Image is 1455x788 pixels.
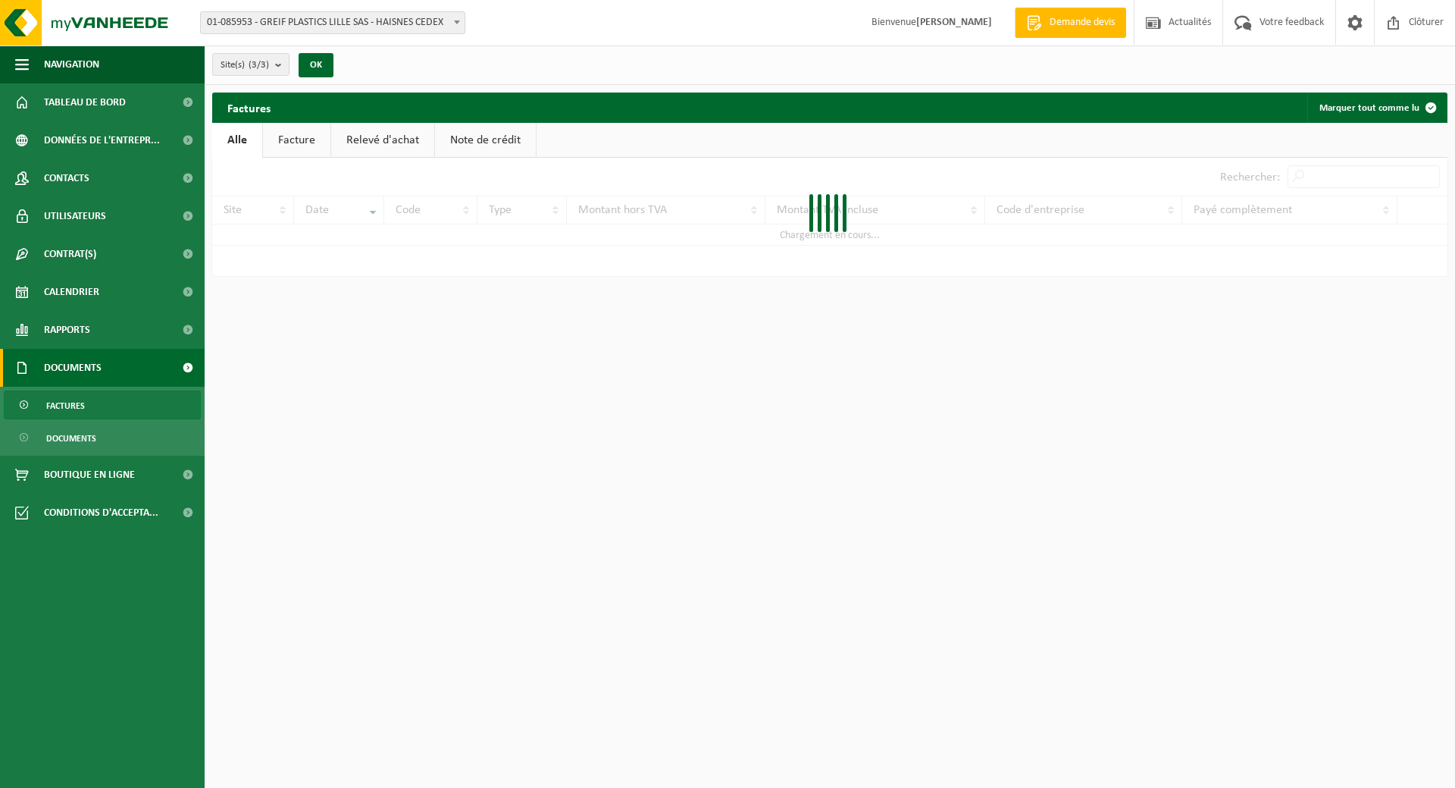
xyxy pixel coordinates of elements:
[212,93,286,122] h2: Factures
[44,311,90,349] span: Rapports
[4,391,201,419] a: Factures
[44,235,96,273] span: Contrat(s)
[4,423,201,452] a: Documents
[44,494,158,532] span: Conditions d'accepta...
[200,11,465,34] span: 01-085953 - GREIF PLASTICS LILLE SAS - HAISNES CEDEX
[221,54,269,77] span: Site(s)
[263,123,330,158] a: Facture
[1015,8,1126,38] a: Demande devis
[46,391,85,420] span: Factures
[44,46,99,83] span: Navigation
[916,17,992,28] strong: [PERSON_NAME]
[212,53,289,76] button: Site(s)(3/3)
[212,123,262,158] a: Alle
[299,53,333,77] button: OK
[44,121,160,159] span: Données de l'entrepr...
[44,273,99,311] span: Calendrier
[435,123,536,158] a: Note de crédit
[44,83,126,121] span: Tableau de bord
[44,349,102,387] span: Documents
[331,123,434,158] a: Relevé d'achat
[44,197,106,235] span: Utilisateurs
[1307,93,1446,123] button: Marquer tout comme lu
[44,159,89,197] span: Contacts
[201,12,465,33] span: 01-085953 - GREIF PLASTICS LILLE SAS - HAISNES CEDEX
[1046,15,1119,30] span: Demande devis
[249,60,269,70] count: (3/3)
[44,456,135,494] span: Boutique en ligne
[46,424,96,453] span: Documents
